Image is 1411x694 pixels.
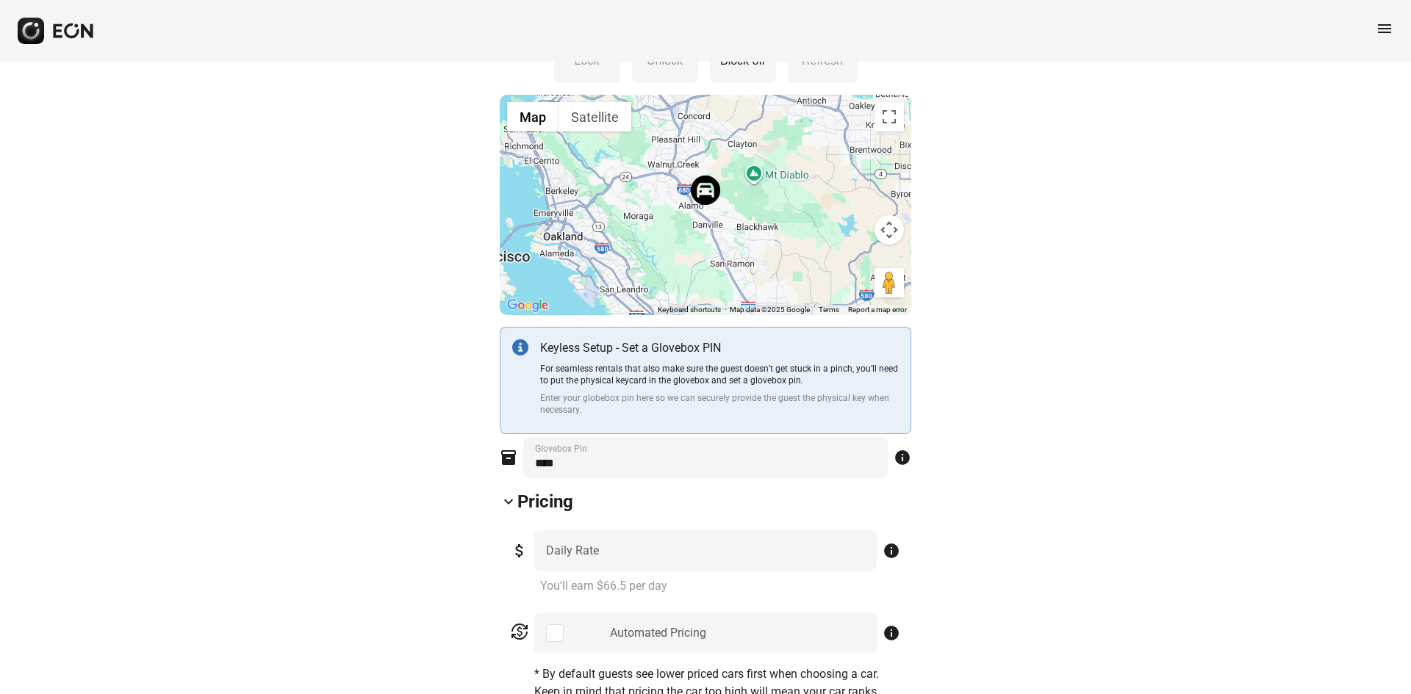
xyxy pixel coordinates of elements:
span: keyboard_arrow_down [500,493,517,510]
button: Toggle fullscreen view [875,102,904,131]
button: Show street map [507,102,559,131]
p: For seamless rentals that also make sure the guest doesn’t get stuck in a pinch, you’ll need to p... [540,363,899,386]
span: info [883,624,900,642]
button: Keyboard shortcuts [658,305,721,315]
a: Report a map error [848,306,907,314]
button: Map camera controls [875,215,904,245]
span: info [883,542,900,560]
span: Map data ©2025 Google [730,306,810,314]
span: currency_exchange [511,623,528,640]
p: Enter your globebox pin here so we can securely provide the guest the physical key when necessary. [540,392,899,416]
span: menu [1376,20,1393,37]
button: Drag Pegman onto the map to open Street View [875,268,904,297]
span: attach_money [511,542,528,560]
a: Terms (opens in new tab) [819,306,839,314]
a: Open this area in Google Maps (opens a new window) [503,296,552,315]
div: Automated Pricing [610,624,706,642]
span: info [894,449,911,466]
label: Daily Rate [546,542,599,560]
p: Keyless Setup - Set a Glovebox PIN [540,339,899,357]
p: You'll earn $66.5 per day [540,577,900,595]
span: inventory_2 [500,449,517,466]
img: info [512,339,528,355]
img: Google [503,296,552,315]
h2: Pricing [517,490,573,513]
button: Show satellite imagery [559,102,631,131]
label: Glovebox Pin [535,443,587,455]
